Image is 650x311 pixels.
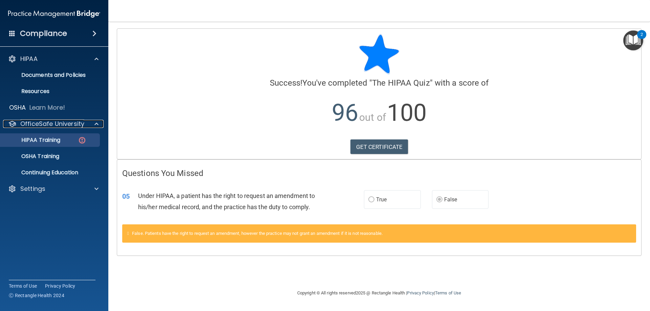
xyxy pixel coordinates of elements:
a: Privacy Policy [407,290,434,295]
p: Settings [20,185,45,193]
a: GET CERTIFICATE [350,139,408,154]
p: Continuing Education [4,169,97,176]
p: OfficeSafe University [20,120,84,128]
img: blue-star-rounded.9d042014.png [359,34,399,74]
div: 2 [641,35,643,43]
button: Open Resource Center, 2 new notifications [623,30,643,50]
a: OfficeSafe University [8,120,99,128]
a: Privacy Policy [45,283,75,289]
img: danger-circle.6113f641.png [78,136,86,145]
span: 96 [332,99,358,127]
a: Settings [8,185,99,193]
a: Terms of Use [9,283,37,289]
span: False [444,196,457,203]
span: out of [359,111,386,123]
div: Copyright © All rights reserved 2025 @ Rectangle Health | | [256,282,503,304]
input: False [436,197,442,202]
h4: You've completed " " with a score of [122,79,636,87]
p: Learn More! [29,104,65,112]
span: 100 [387,99,427,127]
span: The HIPAA Quiz [372,78,430,88]
a: HIPAA [8,55,99,63]
input: True [368,197,374,202]
p: Resources [4,88,97,95]
h4: Questions You Missed [122,169,636,178]
span: Success! [270,78,303,88]
p: HIPAA Training [4,137,60,143]
p: HIPAA [20,55,38,63]
span: 05 [122,192,130,200]
span: False. Patients have the right to request an amendment, however the practice may not grant an ame... [132,231,383,236]
span: True [376,196,387,203]
p: Documents and Policies [4,72,97,79]
p: OSHA [9,104,26,112]
span: Under HIPAA, a patient has the right to request an amendment to his/her medical record, and the p... [138,192,315,210]
p: OSHA Training [4,153,59,160]
img: PMB logo [8,7,100,21]
span: Ⓒ Rectangle Health 2024 [9,292,64,299]
a: Terms of Use [435,290,461,295]
iframe: Drift Widget Chat Controller [616,264,642,290]
h4: Compliance [20,29,67,38]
